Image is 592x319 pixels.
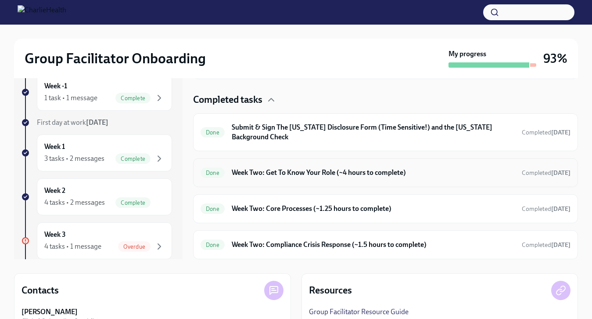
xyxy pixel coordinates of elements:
[25,50,206,67] h2: Group Facilitator Onboarding
[44,81,67,91] h6: Week -1
[21,178,172,215] a: Week 24 tasks • 2 messagesComplete
[22,307,78,317] strong: [PERSON_NAME]
[522,205,570,213] span: Completed
[522,205,570,213] span: July 1st, 2025 00:07
[232,240,515,250] h6: Week Two: Compliance Crisis Response (~1.5 hours to complete)
[232,123,515,142] h6: Submit & Sign The [US_STATE] Disclosure Form (Time Sensitive!) and the [US_STATE] Background Check
[201,202,570,216] a: DoneWeek Two: Core Processes (~1.25 hours to complete)Completed[DATE]
[522,128,570,137] span: June 29th, 2025 19:27
[193,93,262,106] h4: Completed tasks
[44,198,105,207] div: 4 tasks • 2 messages
[201,121,570,144] a: DoneSubmit & Sign The [US_STATE] Disclosure Form (Time Sensitive!) and the [US_STATE] Background ...
[115,156,151,162] span: Complete
[543,51,567,66] h3: 93%
[21,118,172,127] a: First day at work[DATE]
[44,186,65,196] h6: Week 2
[232,204,515,214] h6: Week Two: Core Processes (~1.25 hours to complete)
[21,222,172,259] a: Week 34 tasks • 1 messageOverdue
[201,242,225,248] span: Done
[551,241,570,249] strong: [DATE]
[18,5,66,19] img: CharlieHealth
[86,118,108,127] strong: [DATE]
[201,206,225,212] span: Done
[201,170,225,176] span: Done
[522,129,570,136] span: Completed
[448,49,486,59] strong: My progress
[551,169,570,177] strong: [DATE]
[44,242,101,251] div: 4 tasks • 1 message
[551,205,570,213] strong: [DATE]
[551,129,570,136] strong: [DATE]
[232,168,515,178] h6: Week Two: Get To Know Your Role (~4 hours to complete)
[115,199,151,206] span: Complete
[193,93,578,106] div: Completed tasks
[44,93,97,103] div: 1 task • 1 message
[201,166,570,180] a: DoneWeek Two: Get To Know Your Role (~4 hours to complete)Completed[DATE]
[309,307,409,317] a: Group Facilitator Resource Guide
[522,169,570,177] span: June 29th, 2025 23:28
[201,238,570,252] a: DoneWeek Two: Compliance Crisis Response (~1.5 hours to complete)Completed[DATE]
[522,169,570,177] span: Completed
[44,154,104,163] div: 3 tasks • 2 messages
[37,118,108,127] span: First day at work
[44,230,66,239] h6: Week 3
[22,284,59,297] h4: Contacts
[21,74,172,111] a: Week -11 task • 1 messageComplete
[115,95,151,101] span: Complete
[21,134,172,171] a: Week 13 tasks • 2 messagesComplete
[522,241,570,249] span: June 29th, 2025 19:23
[118,243,151,250] span: Overdue
[309,284,352,297] h4: Resources
[201,129,225,136] span: Done
[522,241,570,249] span: Completed
[44,142,65,152] h6: Week 1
